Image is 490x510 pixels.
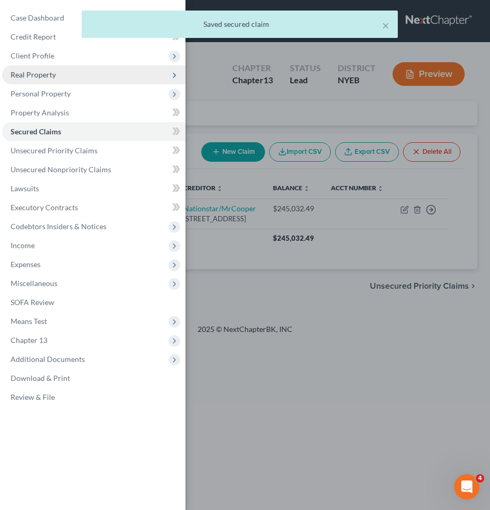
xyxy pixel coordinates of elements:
a: Secured Claims [2,122,185,141]
a: Download & Print [2,369,185,388]
a: Property Analysis [2,103,185,122]
a: Unsecured Nonpriority Claims [2,160,185,179]
span: Means Test [11,317,47,326]
a: Executory Contracts [2,198,185,217]
span: Unsecured Priority Claims [11,146,97,155]
span: Real Property [11,70,56,79]
span: Personal Property [11,89,71,98]
a: SOFA Review [2,293,185,312]
span: Lawsuits [11,184,39,193]
span: Client Profile [11,51,54,60]
iframe: Intercom live chat [454,474,479,499]
span: Property Analysis [11,108,69,117]
span: Chapter 13 [11,336,47,345]
span: Download & Print [11,374,70,382]
span: Secured Claims [11,127,61,136]
a: Unsecured Priority Claims [2,141,185,160]
span: Review & File [11,393,55,401]
a: Case Dashboard [2,8,185,27]
span: Unsecured Nonpriority Claims [11,165,111,174]
span: 4 [476,474,484,483]
span: Miscellaneous [11,279,57,288]
button: × [382,19,389,32]
span: Expenses [11,260,41,269]
span: Additional Documents [11,355,85,364]
div: Saved secured claim [90,19,389,30]
a: Lawsuits [2,179,185,198]
span: Codebtors Insiders & Notices [11,222,106,231]
span: Income [11,241,35,250]
a: Review & File [2,388,185,407]
span: SOFA Review [11,298,54,307]
span: Executory Contracts [11,203,78,212]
